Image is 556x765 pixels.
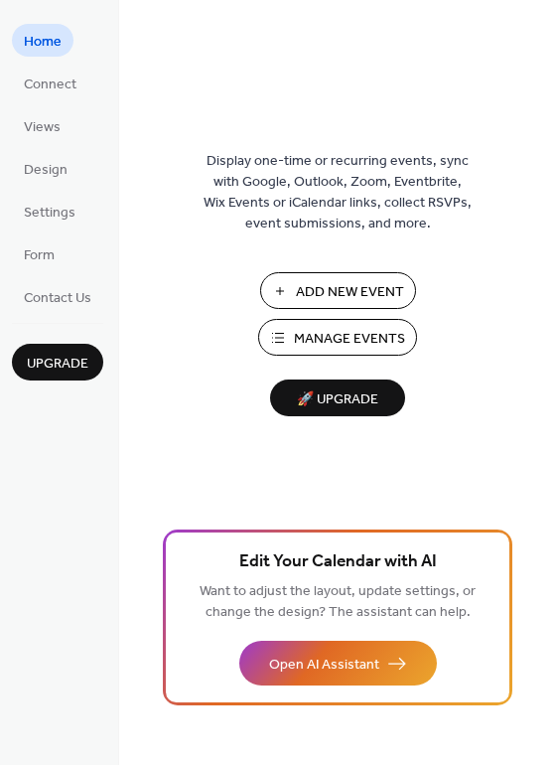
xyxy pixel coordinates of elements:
[296,282,404,303] span: Add New Event
[282,386,393,413] span: 🚀 Upgrade
[12,67,88,99] a: Connect
[27,354,88,375] span: Upgrade
[12,152,79,185] a: Design
[12,24,73,57] a: Home
[200,578,476,626] span: Want to adjust the layout, update settings, or change the design? The assistant can help.
[239,548,437,576] span: Edit Your Calendar with AI
[260,272,416,309] button: Add New Event
[24,288,91,309] span: Contact Us
[24,32,62,53] span: Home
[24,203,75,224] span: Settings
[269,655,379,676] span: Open AI Assistant
[24,160,68,181] span: Design
[24,117,61,138] span: Views
[258,319,417,356] button: Manage Events
[24,245,55,266] span: Form
[24,75,76,95] span: Connect
[239,641,437,686] button: Open AI Assistant
[12,109,72,142] a: Views
[204,151,472,234] span: Display one-time or recurring events, sync with Google, Outlook, Zoom, Eventbrite, Wix Events or ...
[12,195,87,228] a: Settings
[270,380,405,416] button: 🚀 Upgrade
[12,280,103,313] a: Contact Us
[294,329,405,350] span: Manage Events
[12,237,67,270] a: Form
[12,344,103,381] button: Upgrade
